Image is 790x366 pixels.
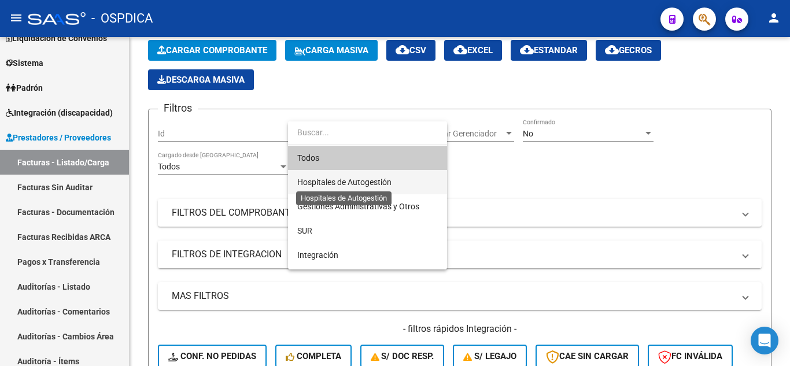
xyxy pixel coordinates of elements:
[297,250,338,260] span: Integración
[751,327,778,354] div: Open Intercom Messenger
[288,120,447,145] input: dropdown search
[297,146,438,170] span: Todos
[297,178,392,187] span: Hospitales de Autogestión
[297,202,419,211] span: Gestiones Administrativas y Otros
[297,226,312,235] span: SUR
